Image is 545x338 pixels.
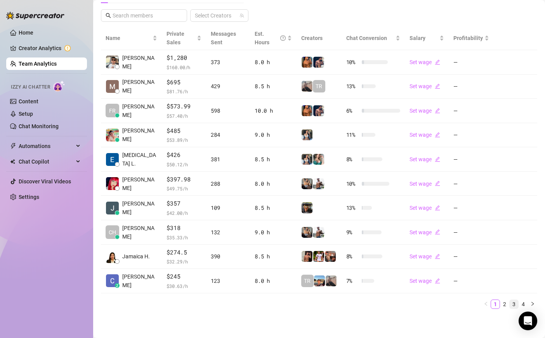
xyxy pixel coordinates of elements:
span: Profitability [453,35,483,41]
img: George [302,178,312,189]
li: 2 [500,300,509,309]
button: left [481,300,491,309]
img: Chat Copilot [10,159,15,164]
span: question-circle [280,30,286,47]
img: AI Chatter [53,80,65,92]
td: — [449,220,494,245]
span: $ 160.00 /h [167,63,201,71]
span: FR [109,106,116,115]
span: $ 35.33 /h [167,233,201,241]
td: — [449,123,494,148]
li: Previous Page [481,300,491,309]
div: 132 [211,228,245,237]
span: edit [435,205,440,211]
div: Open Intercom Messenger [519,312,537,330]
span: [PERSON_NAME] [122,102,157,119]
span: $ 81.76 /h [167,87,201,95]
div: 373 [211,58,245,66]
span: Name [106,34,151,42]
span: [PERSON_NAME] [122,54,157,71]
span: [PERSON_NAME] [122,175,157,192]
span: edit [435,254,440,259]
a: Set wageedit [410,108,440,114]
img: JG [302,105,312,116]
span: edit [435,229,440,235]
span: Izzy AI Chatter [11,84,50,91]
input: Search members [113,11,176,20]
span: [PERSON_NAME] [122,126,157,143]
a: Home [19,30,33,36]
span: $357 [167,199,201,208]
span: $ 57.40 /h [167,112,201,120]
a: Set wageedit [410,132,440,138]
span: 10 % [346,179,359,188]
div: Est. Hours [255,30,285,47]
a: Content [19,98,38,105]
div: 10.0 h [255,106,292,115]
img: JUSTIN [313,178,324,189]
img: LC [302,81,312,92]
span: $573.99 [167,102,201,111]
th: Creators [297,26,342,50]
img: Axel [313,105,324,116]
td: — [449,99,494,123]
span: $245 [167,272,201,281]
img: Jamaica Hurtado [106,250,119,263]
td: — [449,147,494,172]
img: Osvaldo [325,251,336,262]
img: Rick Gino Tarce… [106,56,119,68]
a: Set wageedit [410,253,440,260]
img: Exon Locsin [106,153,119,166]
img: Katy [302,154,312,165]
div: 8.0 h [255,58,292,66]
div: 8.0 h [255,277,292,285]
a: Set wageedit [410,229,440,235]
a: Set wageedit [410,156,440,162]
img: Aira Marie [106,129,119,141]
li: 4 [519,300,528,309]
span: Salary [410,35,425,41]
a: Creator Analytics exclamation-circle [19,42,81,54]
span: 6 % [346,106,359,115]
img: George [302,227,312,238]
td: — [449,172,494,196]
a: 1 [491,300,500,308]
span: 13 % [346,204,359,212]
span: $426 [167,150,201,160]
span: [MEDICAL_DATA] L. [122,151,157,168]
div: 8.0 h [255,179,292,188]
span: TR [316,82,322,91]
span: 13 % [346,82,359,91]
span: [PERSON_NAME] [122,199,157,216]
span: $397.98 [167,175,201,184]
span: left [484,301,488,306]
span: TR [304,277,311,285]
div: z [115,283,120,288]
div: 109 [211,204,245,212]
a: Set wageedit [410,205,440,211]
span: Private Sales [167,31,184,45]
span: team [240,13,244,18]
span: CH [109,228,116,237]
img: Zach [302,251,312,262]
span: $ 50.12 /h [167,160,201,168]
td: — [449,75,494,99]
span: 7 % [346,277,359,285]
td: — [449,196,494,220]
span: $ 49.75 /h [167,185,201,192]
span: Chat Copilot [19,155,74,168]
span: edit [435,181,440,186]
span: $695 [167,78,201,87]
span: $ 53.89 /h [167,136,201,144]
div: 429 [211,82,245,91]
span: Messages Sent [211,31,236,45]
img: Zach [314,275,325,286]
span: Chat Conversion [346,35,387,41]
span: thunderbolt [10,143,16,149]
div: 9.0 h [255,228,292,237]
a: Set wageedit [410,83,440,89]
div: 284 [211,131,245,139]
img: logo-BBDzfeDw.svg [6,12,64,19]
th: Name [101,26,162,50]
span: $ 30.63 /h [167,282,201,290]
